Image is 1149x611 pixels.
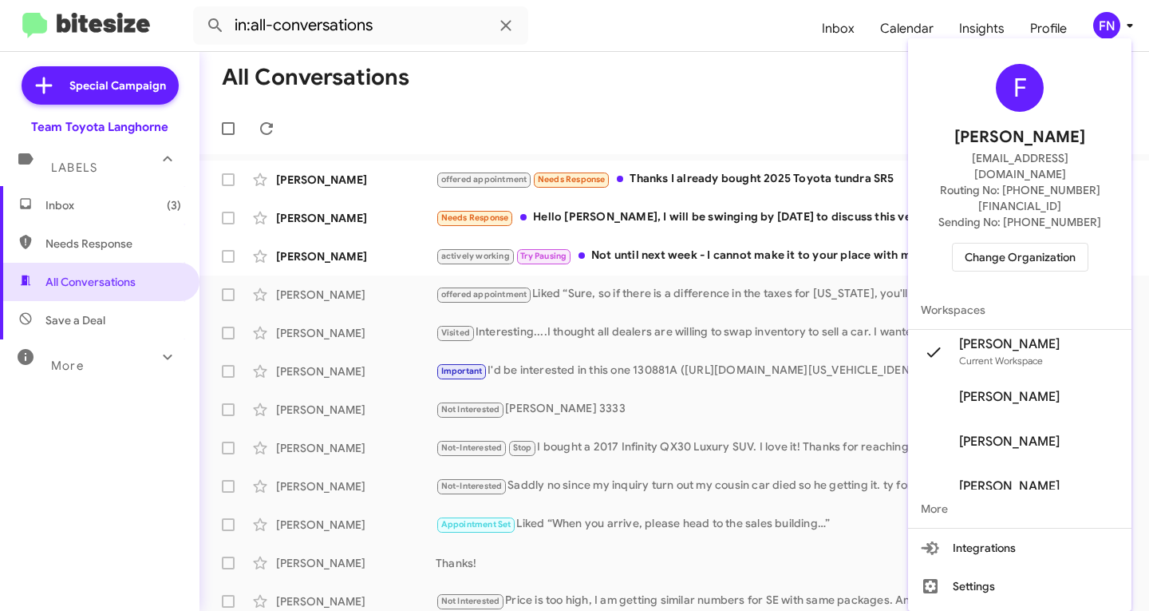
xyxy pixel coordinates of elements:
[908,490,1131,528] span: More
[952,243,1088,272] button: Change Organization
[965,244,1076,271] span: Change Organization
[959,389,1060,405] span: [PERSON_NAME]
[908,291,1131,329] span: Workspaces
[908,529,1131,567] button: Integrations
[954,125,1085,150] span: [PERSON_NAME]
[996,64,1044,112] div: F
[959,336,1060,352] span: [PERSON_NAME]
[959,478,1060,494] span: [PERSON_NAME]
[908,567,1131,605] button: Settings
[959,434,1060,450] span: [PERSON_NAME]
[938,214,1101,230] span: Sending No: [PHONE_NUMBER]
[959,355,1043,367] span: Current Workspace
[927,150,1112,182] span: [EMAIL_ADDRESS][DOMAIN_NAME]
[927,182,1112,214] span: Routing No: [PHONE_NUMBER][FINANCIAL_ID]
